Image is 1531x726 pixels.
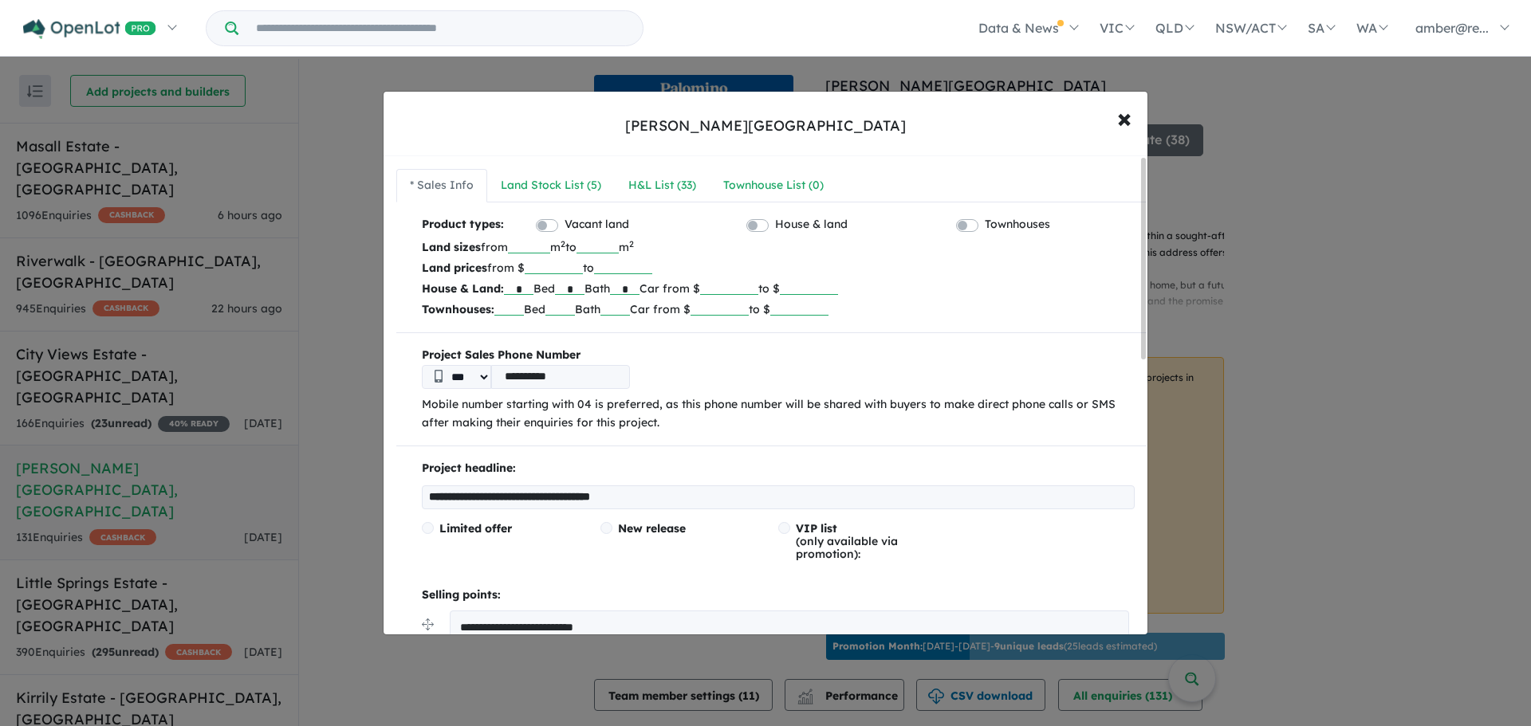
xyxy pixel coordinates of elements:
p: Project headline: [422,459,1135,478]
p: from m to m [422,237,1135,257]
span: VIP list [796,521,837,536]
p: Selling points: [422,586,1135,605]
div: Townhouse List ( 0 ) [723,176,824,195]
img: Openlot PRO Logo White [23,19,156,39]
p: Bed Bath Car from $ to $ [422,299,1135,320]
b: Product types: [422,215,504,237]
input: Try estate name, suburb, builder or developer [242,11,640,45]
sup: 2 [629,238,634,249]
span: New release [618,521,686,536]
img: Phone icon [435,370,443,383]
p: from $ to [422,257,1135,278]
span: × [1117,100,1132,135]
b: Land prices [422,261,487,275]
b: Land sizes [422,240,481,254]
b: House & Land: [422,281,504,296]
img: drag.svg [422,618,434,630]
span: (only available via promotion): [796,521,898,561]
div: Land Stock List ( 5 ) [501,176,601,195]
b: Project Sales Phone Number [422,346,1135,365]
span: Limited offer [439,521,512,536]
label: House & land [775,215,848,234]
label: Vacant land [565,215,629,234]
p: Bed Bath Car from $ to $ [422,278,1135,299]
div: [PERSON_NAME][GEOGRAPHIC_DATA] [625,116,906,136]
span: amber@re... [1415,20,1489,36]
div: * Sales Info [410,176,474,195]
sup: 2 [561,238,565,249]
b: Townhouses: [422,302,494,316]
p: Mobile number starting with 04 is preferred, as this phone number will be shared with buyers to m... [422,395,1135,434]
div: H&L List ( 33 ) [628,176,696,195]
label: Townhouses [985,215,1050,234]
